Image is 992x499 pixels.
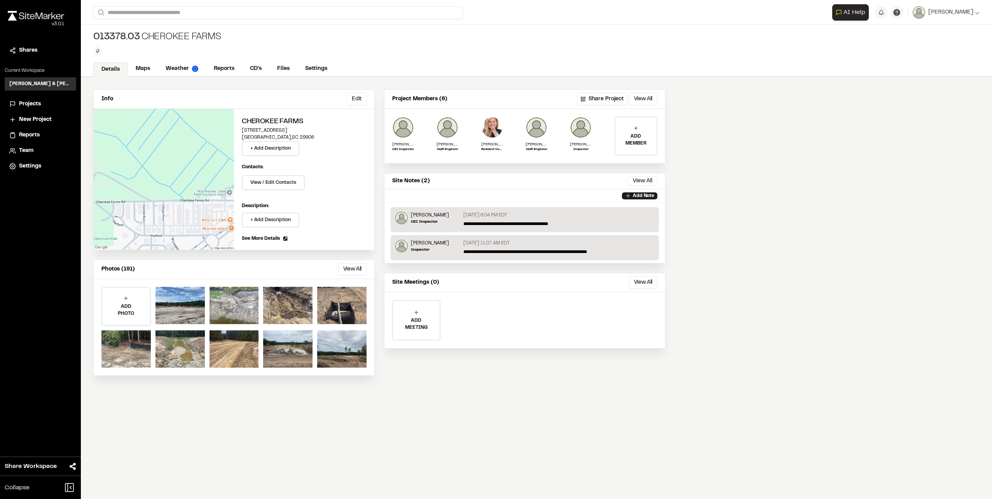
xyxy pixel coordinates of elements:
p: Photos (191) [101,265,135,274]
img: User [913,6,925,19]
button: [PERSON_NAME] [913,6,980,19]
p: Inspector [411,247,449,253]
img: rebrand.png [8,11,64,21]
p: CEI Inspector [392,147,414,152]
p: Contacts: [242,164,264,171]
p: Staff Engineer [526,147,547,152]
p: ADD PHOTO [102,303,150,317]
button: Share Project [577,93,627,105]
a: Weather [158,61,206,76]
p: Staff Engineer [437,147,458,152]
p: [PERSON_NAME] [411,240,449,247]
a: Reports [9,131,72,140]
span: See More Details [242,235,280,242]
a: New Project [9,115,72,124]
a: CD's [242,61,269,76]
p: [PERSON_NAME] [437,141,458,147]
img: Jeb Crews [395,240,408,252]
p: Project Members (6) [392,95,447,103]
span: Projects [19,100,41,108]
span: Collapse [5,483,30,492]
p: Inspector [570,147,592,152]
img: Mark Sawyer Sorrow [526,117,547,138]
button: View / Edit Contacts [242,175,305,190]
p: [PERSON_NAME] [392,141,414,147]
p: Site Notes (2) [392,177,430,185]
p: Add Note [633,192,654,199]
h3: [PERSON_NAME] & [PERSON_NAME] Inc. [9,80,72,87]
div: Open AI Assistant [832,4,872,21]
button: + Add Description [242,141,299,156]
a: Projects [9,100,72,108]
p: [STREET_ADDRESS] [242,127,367,134]
a: Files [269,61,297,76]
button: + Add Description [242,213,299,227]
span: Team [19,147,33,155]
a: Details [93,62,128,77]
p: [PERSON_NAME] [570,141,592,147]
img: Zack Hutcherson [437,117,458,138]
span: AI Help [844,8,865,17]
p: [PERSON_NAME] [481,141,503,147]
span: Share Workspace [5,462,57,471]
img: Joe Gillenwater [392,117,414,138]
span: New Project [19,115,52,124]
p: [DATE] 6:04 PM EDT [463,212,507,219]
a: Settings [297,61,335,76]
p: ADD MEMBER [615,133,657,147]
button: View All [628,176,657,186]
h2: Cherokee Farms [242,117,367,127]
p: [PERSON_NAME] [411,212,449,219]
span: 013378.03 [93,31,140,44]
button: Search [93,6,107,19]
span: [PERSON_NAME] [928,8,973,17]
img: precipai.png [192,66,198,72]
p: ADD MEETING [393,317,440,331]
a: Settings [9,162,72,171]
img: Elizabeth Sanders [481,117,503,138]
span: Reports [19,131,40,140]
p: [DATE] 11:07 AM EDT [463,240,510,247]
span: Settings [19,162,41,171]
p: [GEOGRAPHIC_DATA] , SC 29906 [242,134,367,141]
p: Site Meetings (0) [392,278,439,287]
p: Description: [242,202,367,209]
span: Shares [19,46,37,55]
img: Joe Gillenwater [395,212,408,224]
p: [PERSON_NAME] Sorrow [526,141,547,147]
a: Team [9,147,72,155]
p: Info [101,95,113,103]
button: Edit Tags [93,47,102,55]
div: Cherokee Farms [93,31,221,44]
button: View All [629,276,657,289]
p: CEI Inspector [411,219,449,225]
p: Resident Construction Manager [481,147,503,152]
button: View All [629,93,657,105]
a: Shares [9,46,72,55]
button: Open AI Assistant [832,4,869,21]
div: Oh geez...please don't... [8,21,64,28]
button: View All [338,263,367,276]
a: Reports [206,61,242,76]
a: Maps [128,61,158,76]
img: Jeb Crews [570,117,592,138]
button: Edit [347,93,367,105]
p: Current Workspace [5,67,76,74]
